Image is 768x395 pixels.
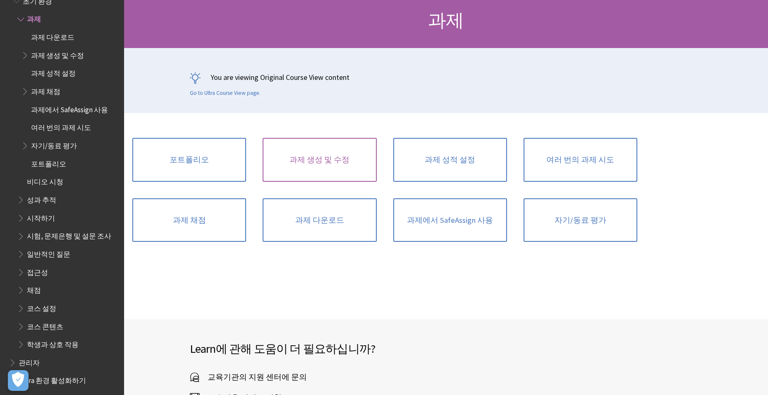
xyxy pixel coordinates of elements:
[393,198,507,242] a: 과제에서 SafeAssign 사용
[27,247,70,258] span: 일반적인 질문
[199,371,307,383] span: 교육기관의 지원 센터에 문의
[31,84,60,96] span: 과제 채점
[31,157,66,168] span: 포트폴리오
[190,340,446,357] h2: 에 관해 도움이 더 필요하십니까?
[27,283,41,294] span: 채점
[393,138,507,182] a: 과제 성적 설정
[428,9,464,31] span: 과제
[27,320,63,331] span: 코스 콘텐츠
[524,198,637,242] a: 자기/동료 평가
[27,193,56,204] span: 성과 추적
[31,48,84,60] span: 과제 생성 및 수정
[27,211,55,222] span: 시작하기
[27,265,48,277] span: 접근성
[19,374,86,385] span: Ultra 환경 활성화하기
[27,229,111,241] span: 시험, 문제은행 및 설문 조사
[132,138,246,182] a: 포트폴리오
[190,72,703,82] p: You are viewing Original Course View content
[19,356,40,367] span: 관리자
[31,30,74,41] span: 과제 다운로드
[31,139,77,150] span: 자기/동료 평가
[190,341,216,356] span: Learn
[263,138,376,182] a: 과제 생성 및 수정
[27,12,41,24] span: 과제
[31,67,76,78] span: 과제 성적 설정
[8,370,29,391] button: 개방형 기본 설정
[27,301,56,313] span: 코스 설정
[190,371,307,383] a: 교육기관의 지원 센터에 문의
[31,121,91,132] span: 여러 번의 과제 시도
[132,198,246,242] a: 과제 채점
[263,198,376,242] a: 과제 다운로드
[524,138,637,182] a: 여러 번의 과제 시도
[190,89,261,97] a: Go to Ultra Course View page.
[31,103,108,114] span: 과제에서 SafeAssign 사용
[27,175,63,186] span: 비디오 시청
[27,337,79,349] span: 학생과 상호 작용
